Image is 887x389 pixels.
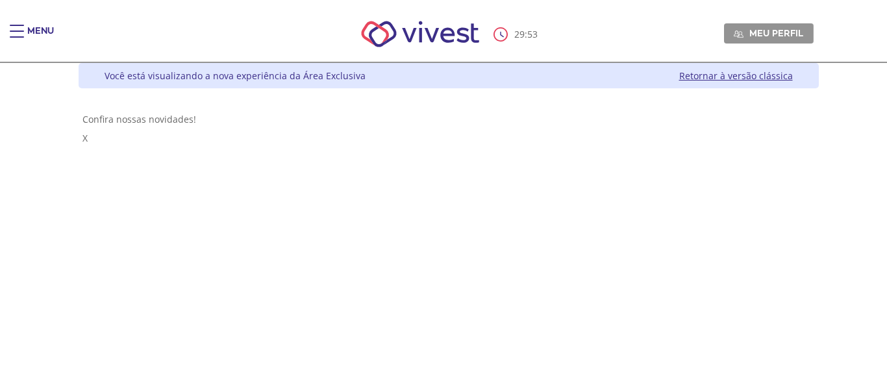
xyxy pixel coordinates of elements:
span: 29 [514,28,525,40]
div: Menu [27,25,54,51]
div: : [493,27,540,42]
a: Retornar à versão clássica [679,69,793,82]
div: Você está visualizando a nova experiência da Área Exclusiva [105,69,366,82]
a: Meu perfil [724,23,814,43]
span: Meu perfil [749,27,803,39]
div: Confira nossas novidades! [82,113,815,125]
span: 53 [527,28,538,40]
img: Vivest [347,6,494,62]
div: Vivest [69,63,819,389]
img: Meu perfil [734,29,743,39]
span: X [82,132,88,144]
